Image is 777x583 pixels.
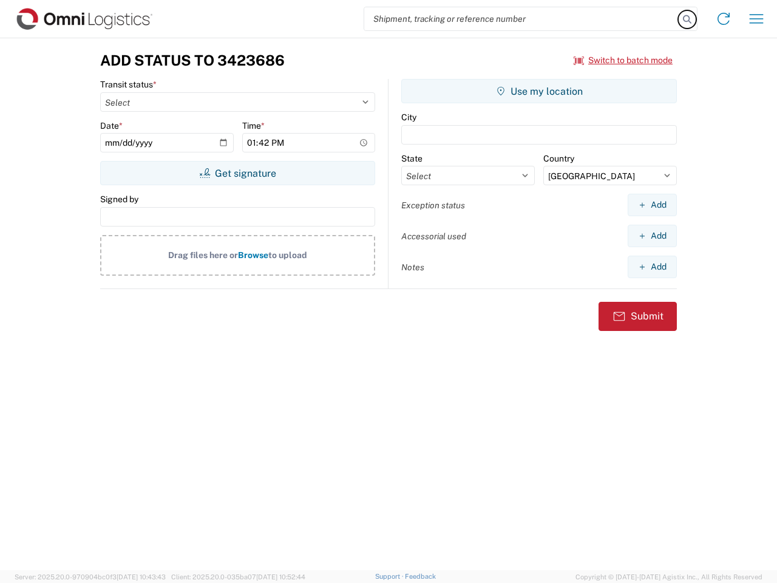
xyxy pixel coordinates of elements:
span: Drag files here or [168,250,238,260]
a: Support [375,573,405,580]
span: to upload [268,250,307,260]
label: Country [543,153,574,164]
span: Browse [238,250,268,260]
button: Switch to batch mode [574,50,673,70]
span: [DATE] 10:43:43 [117,573,166,581]
label: Signed by [100,194,138,205]
h3: Add Status to 3423686 [100,52,285,69]
span: Copyright © [DATE]-[DATE] Agistix Inc., All Rights Reserved [575,571,762,582]
button: Use my location [401,79,677,103]
label: City [401,112,416,123]
button: Add [628,256,677,278]
button: Add [628,194,677,216]
button: Submit [599,302,677,331]
a: Feedback [405,573,436,580]
button: Get signature [100,161,375,185]
label: Notes [401,262,424,273]
label: Date [100,120,123,131]
input: Shipment, tracking or reference number [364,7,679,30]
span: [DATE] 10:52:44 [256,573,305,581]
label: State [401,153,422,164]
label: Time [242,120,265,131]
label: Accessorial used [401,231,466,242]
button: Add [628,225,677,247]
label: Transit status [100,79,157,90]
span: Client: 2025.20.0-035ba07 [171,573,305,581]
label: Exception status [401,200,465,211]
span: Server: 2025.20.0-970904bc0f3 [15,573,166,581]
